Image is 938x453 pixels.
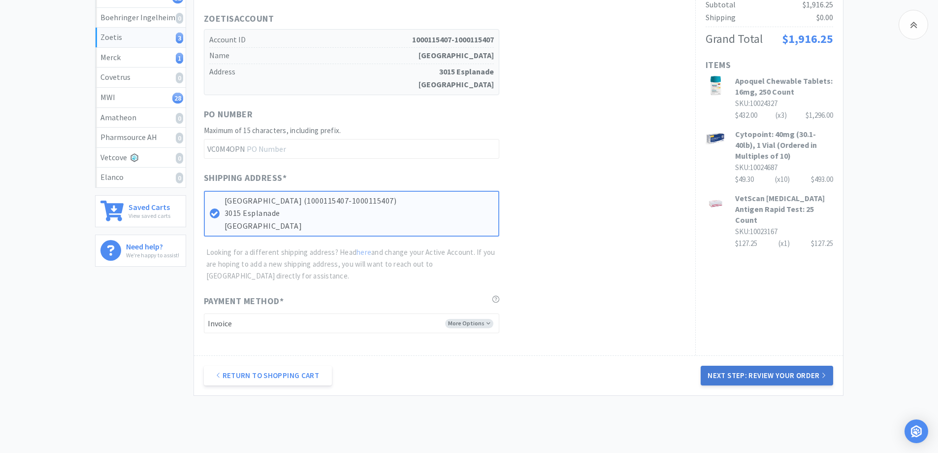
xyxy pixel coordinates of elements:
div: $127.25 [735,238,833,249]
h3: Cytopoint: 40mg (30.1-40lb), 1 Vial (Ordered in Multiples of 10) [735,129,833,162]
i: 0 [176,173,183,183]
h1: Zoetis Account [204,12,499,26]
img: b2ce0cb8cca24ad0a6d4800ea5ad41e6_369043.jpeg [706,193,725,212]
a: MWI28 [96,88,186,108]
h5: Address [209,64,494,92]
span: SKU: 10024327 [735,99,777,108]
h3: Apoquel Chewable Tablets: 16mg, 250 Count [735,75,833,98]
span: $1,916.25 [782,31,833,46]
div: Zoetis [100,31,181,44]
div: Elanco [100,171,181,184]
strong: 1000115407-1000115407 [412,34,494,46]
a: Pharmsource AH0 [96,128,186,148]
h5: Account ID [209,32,494,48]
span: PO Number [204,107,253,122]
i: 28 [172,93,183,104]
button: Next Step: Review Your Order [701,366,833,385]
img: fc146469712d45738f4d6797b6cd308c_598477.png [706,75,725,95]
div: $49.30 [735,174,833,185]
div: $127.25 [811,238,833,249]
a: Merck1 [96,48,186,68]
a: Saved CartsView saved carts [95,195,186,227]
input: PO Number [204,139,499,159]
span: SKU: 10023167 [735,227,777,236]
div: (x 1 ) [778,238,790,249]
a: Zoetis3 [96,28,186,48]
div: Grand Total [706,30,763,48]
a: Elanco0 [96,168,186,187]
p: View saved carts [129,211,170,220]
div: Merck [100,51,181,64]
div: MWI [100,91,181,104]
div: $1,296.00 [806,109,833,121]
div: (x 10 ) [775,174,790,185]
span: SKU: 10024687 [735,163,777,172]
div: Open Intercom Messenger [905,419,928,443]
p: [GEOGRAPHIC_DATA] [225,220,493,233]
div: (x 3 ) [776,109,787,121]
div: $493.00 [811,174,833,185]
h5: Name [209,48,494,64]
p: Looking for a different shipping address? Head and change your Active Account. If you are hoping ... [206,246,499,282]
span: Maximum of 15 characters, including prefix. [204,126,341,135]
p: [GEOGRAPHIC_DATA] (1000115407-1000115407) [225,195,493,208]
p: 3015 Esplanade [225,207,493,220]
span: Shipping Address * [204,171,287,185]
p: We're happy to assist! [126,250,179,260]
strong: 3015 Esplanade [GEOGRAPHIC_DATA] [419,66,494,91]
i: 3 [176,33,183,43]
i: 0 [176,133,183,143]
h1: Items [706,58,833,72]
span: $0.00 [816,12,833,22]
a: Vetcove0 [96,148,186,168]
h3: VetScan [MEDICAL_DATA] Antigen Rapid Test: 25 Count [735,193,833,226]
div: Vetcove [100,151,181,164]
div: Amatheon [100,111,181,124]
div: Covetrus [100,71,181,84]
a: Return to Shopping Cart [204,366,332,385]
div: Boehringer Ingelheim [100,11,181,24]
i: 0 [176,153,183,164]
a: Covetrus0 [96,68,186,88]
a: Amatheon0 [96,108,186,128]
div: $432.00 [735,109,833,121]
span: Payment Method * [204,294,284,309]
a: here [356,247,371,257]
h6: Need help? [126,240,179,250]
h6: Saved Carts [129,201,170,211]
div: Shipping [706,11,736,24]
i: 0 [176,113,183,124]
i: 1 [176,53,183,64]
span: VC0M4OPN [204,139,247,158]
strong: [GEOGRAPHIC_DATA] [419,49,494,62]
i: 0 [176,72,183,83]
a: Boehringer Ingelheim0 [96,8,186,28]
div: Pharmsource AH [100,131,181,144]
i: 0 [176,13,183,24]
img: d68059bb95f34f6ca8f79a017dff92f3_527055.jpeg [706,129,725,148]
